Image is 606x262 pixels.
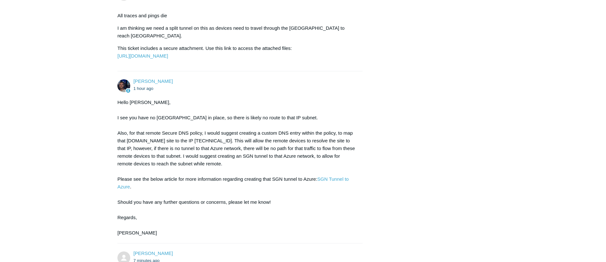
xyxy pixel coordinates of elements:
span: Charles Perkins [133,250,173,256]
a: [PERSON_NAME] [133,250,173,256]
p: This ticket includes a secure attachment. Use this link to access the attached files: [117,44,356,60]
time: 09/04/2025, 11:19 [133,86,153,91]
a: [PERSON_NAME] [133,78,173,84]
p: All traces and pings die [117,12,356,20]
a: [URL][DOMAIN_NAME] [117,53,168,59]
div: Hello [PERSON_NAME], I see you have no [GEOGRAPHIC_DATA] in place, so there is likely no route to... [117,99,356,237]
a: SGN Tunnel to Azure [117,176,349,189]
p: I am thinking we need a split tunnel on this as devices need to travel through the [GEOGRAPHIC_DA... [117,24,356,40]
span: Connor Davis [133,78,173,84]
